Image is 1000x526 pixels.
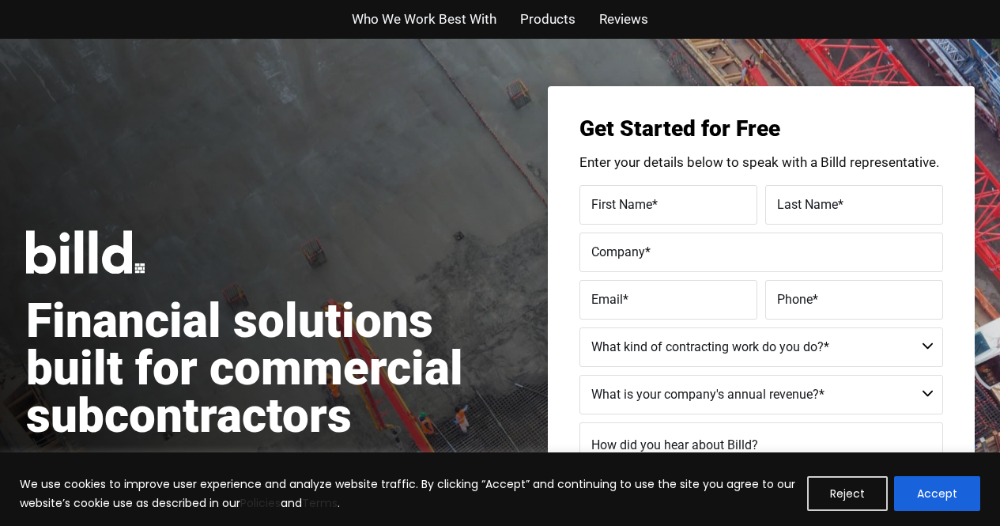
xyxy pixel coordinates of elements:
[591,244,645,259] span: Company
[807,476,888,511] button: Reject
[302,495,338,511] a: Terms
[240,495,281,511] a: Policies
[777,196,838,211] span: Last Name
[599,8,648,31] a: Reviews
[591,437,758,452] span: How did you hear about Billd?
[591,291,623,306] span: Email
[352,8,496,31] a: Who We Work Best With
[520,8,575,31] a: Products
[591,196,652,211] span: First Name
[20,475,795,513] p: We use cookies to improve user experience and analyze website traffic. By clicking “Accept” and c...
[777,291,813,306] span: Phone
[579,156,943,169] p: Enter your details below to speak with a Billd representative.
[894,476,980,511] button: Accept
[26,297,500,440] h1: Financial solutions built for commercial subcontractors
[579,118,943,140] h3: Get Started for Free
